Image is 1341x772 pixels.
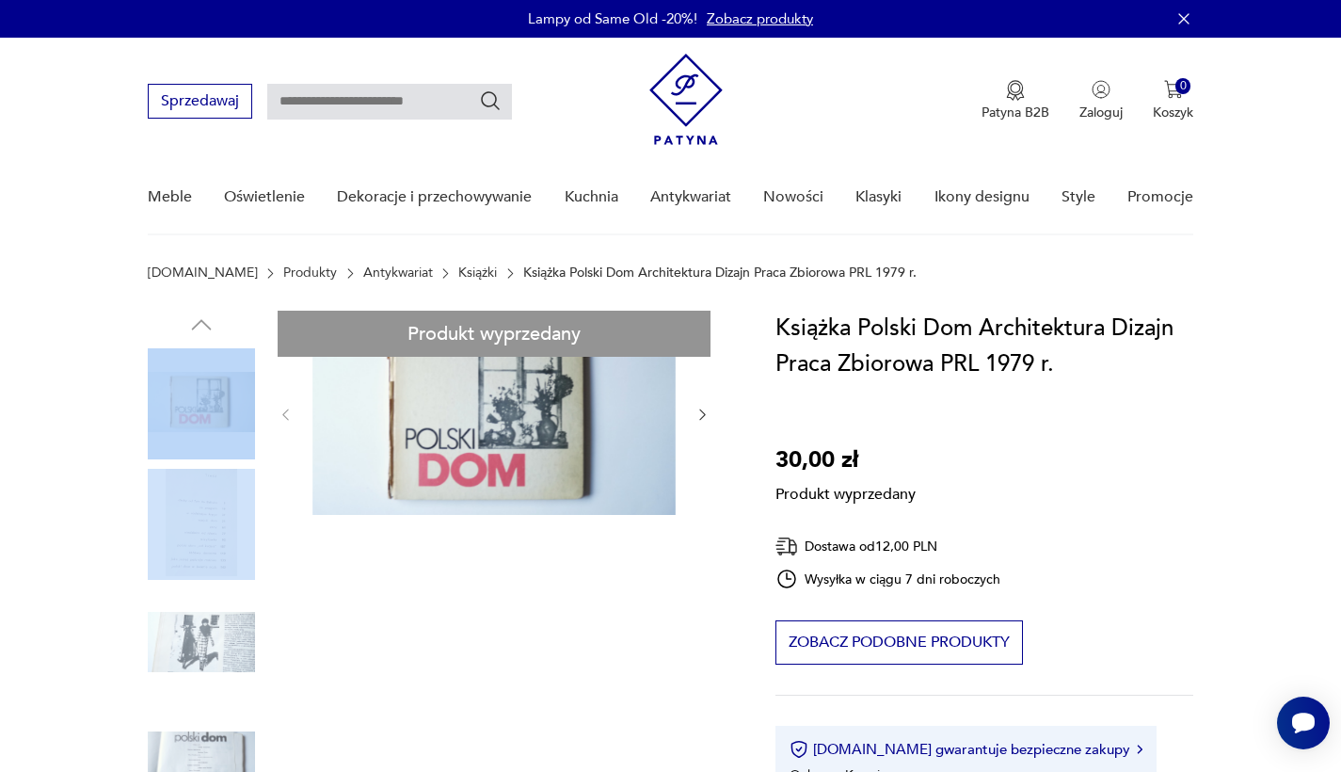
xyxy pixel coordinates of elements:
[763,161,823,233] a: Nowości
[1153,104,1193,121] p: Koszyk
[982,104,1049,121] p: Patyna B2B
[1127,161,1193,233] a: Promocje
[1153,80,1193,121] button: 0Koszyk
[775,535,798,558] img: Ikona dostawy
[775,568,1001,590] div: Wysyłka w ciągu 7 dni roboczych
[982,80,1049,121] button: Patyna B2B
[775,535,1001,558] div: Dostawa od 12,00 PLN
[458,265,497,281] a: Książki
[855,161,902,233] a: Klasyki
[528,9,697,28] p: Lampy od Same Old -20%!
[790,740,1142,759] button: [DOMAIN_NAME] gwarantuje bezpieczne zakupy
[1164,80,1183,99] img: Ikona koszyka
[1175,78,1191,94] div: 0
[148,96,252,109] a: Sprzedawaj
[775,311,1194,382] h1: Książka Polski Dom Architektura Dizajn Praca Zbiorowa PRL 1979 r.
[224,161,305,233] a: Oświetlenie
[1006,80,1025,101] img: Ikona medalu
[1079,104,1123,121] p: Zaloguj
[148,265,258,281] a: [DOMAIN_NAME]
[650,161,731,233] a: Antykwariat
[337,161,532,233] a: Dekoracje i przechowywanie
[523,265,917,281] p: Książka Polski Dom Architektura Dizajn Praca Zbiorowa PRL 1979 r.
[649,54,723,145] img: Patyna - sklep z meblami i dekoracjami vintage
[775,442,916,478] p: 30,00 zł
[934,161,1030,233] a: Ikony designu
[1277,697,1330,749] iframe: Smartsupp widget button
[1092,80,1110,99] img: Ikonka użytkownika
[479,89,502,112] button: Szukaj
[363,265,433,281] a: Antykwariat
[148,84,252,119] button: Sprzedawaj
[775,478,916,505] p: Produkt wyprzedany
[283,265,337,281] a: Produkty
[775,620,1023,665] button: Zobacz podobne produkty
[707,9,813,28] a: Zobacz produkty
[1062,161,1095,233] a: Style
[565,161,618,233] a: Kuchnia
[148,161,192,233] a: Meble
[982,80,1049,121] a: Ikona medaluPatyna B2B
[1137,745,1142,754] img: Ikona strzałki w prawo
[790,740,808,759] img: Ikona certyfikatu
[1079,80,1123,121] button: Zaloguj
